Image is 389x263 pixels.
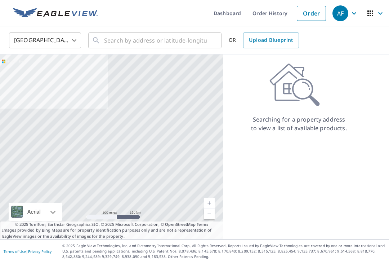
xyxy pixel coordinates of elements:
a: Privacy Policy [28,249,52,254]
input: Search by address or latitude-longitude [104,30,207,51]
a: Current Level 5, Zoom Out [204,209,215,219]
div: OR [229,32,299,48]
p: © 2025 Eagle View Technologies, Inc. and Pictometry International Corp. All Rights Reserved. Repo... [62,243,385,259]
p: | [4,249,52,254]
a: Order [297,6,326,21]
a: Current Level 5, Zoom In [204,198,215,209]
p: Searching for a property address to view a list of available products. [251,115,347,132]
div: Aerial [9,203,62,221]
a: Terms of Use [4,249,26,254]
img: EV Logo [13,8,98,19]
div: Aerial [25,203,43,221]
a: Upload Blueprint [243,32,299,48]
span: Upload Blueprint [249,36,293,45]
div: AF [332,5,348,21]
span: © 2025 TomTom, Earthstar Geographics SIO, © 2025 Microsoft Corporation, © [15,222,209,228]
a: OpenStreetMap [165,222,195,227]
a: Terms [197,222,209,227]
div: [GEOGRAPHIC_DATA] [9,30,81,51]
